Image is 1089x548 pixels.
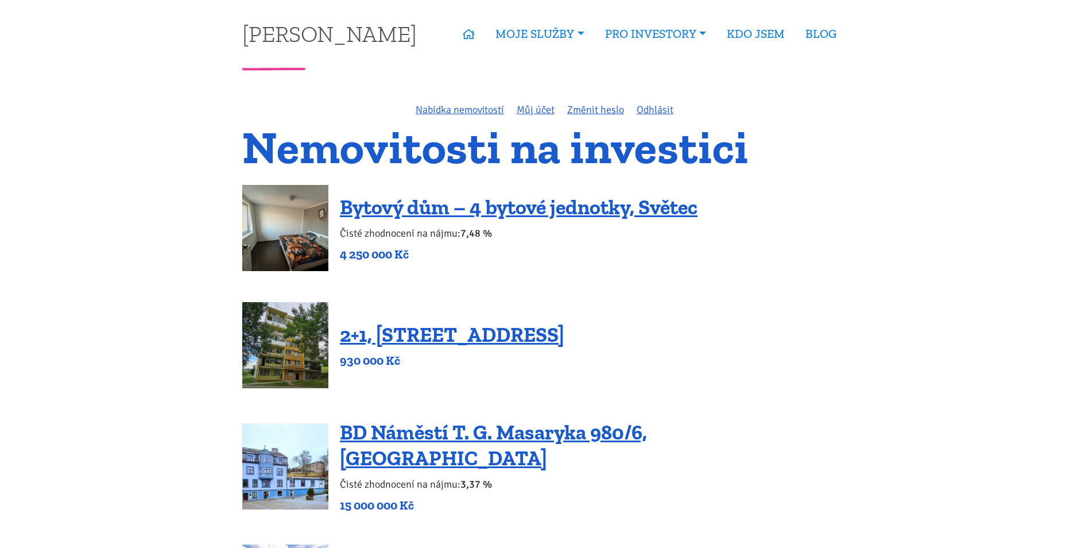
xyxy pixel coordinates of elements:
[637,103,673,116] a: Odhlásit
[340,246,697,263] p: 4 250 000 Kč
[340,353,564,369] p: 930 000 Kč
[416,103,504,116] a: Nabídka nemovitostí
[340,476,847,492] p: Čisté zhodnocení na nájmu:
[340,322,564,347] a: 2+1, [STREET_ADDRESS]
[340,225,697,241] p: Čisté zhodnocení na nájmu:
[716,21,795,47] a: KDO JSEM
[242,128,847,167] h1: Nemovitosti na investici
[517,103,555,116] a: Můj účet
[340,195,697,219] a: Bytový dům – 4 bytové jednotky, Světec
[340,497,847,514] p: 15 000 000 Kč
[485,21,594,47] a: MOJE SLUŽBY
[567,103,624,116] a: Změnit heslo
[795,21,847,47] a: BLOG
[460,478,492,491] b: 3,37 %
[340,420,647,470] a: BD Náměstí T. G. Masaryka 980/6, [GEOGRAPHIC_DATA]
[460,227,492,240] b: 7,48 %
[595,21,716,47] a: PRO INVESTORY
[242,22,417,45] a: [PERSON_NAME]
